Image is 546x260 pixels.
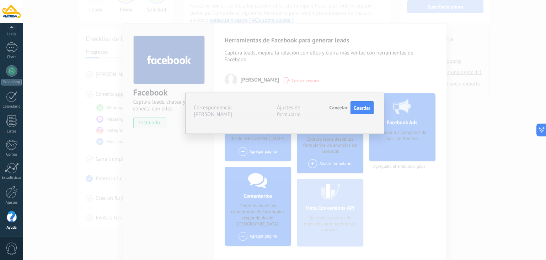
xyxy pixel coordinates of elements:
div: WhatsApp [1,79,22,85]
div: Estadísticas [1,176,22,180]
label: Ajustes de formulario [277,104,301,118]
div: Listas [1,129,22,134]
button: Guardar [350,101,374,115]
div: Chats [1,55,22,59]
div: Correo [1,152,22,157]
div: Calendario [1,104,22,109]
label: Correspondencia [PERSON_NAME] [194,104,232,118]
div: Leads [1,32,22,37]
div: Ajustes [1,201,22,205]
button: Cancelar [327,101,350,115]
span: Cancelar [330,104,348,111]
div: Ayuda [1,225,22,230]
span: Guardar [354,105,370,110]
